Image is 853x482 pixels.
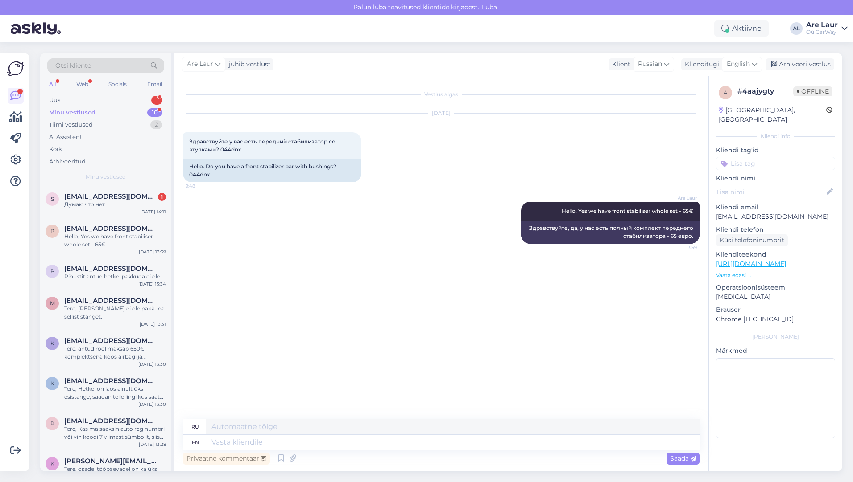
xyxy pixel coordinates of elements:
[138,361,166,368] div: [DATE] 13:30
[50,460,54,467] span: K
[145,78,164,90] div: Email
[150,120,162,129] div: 2
[64,425,166,441] div: Tere, Kas ma saaksin auto reg numbri või vin koodi 7 viimast sümbolit, siis saaksin korrektse pak...
[50,380,54,387] span: K
[793,86,832,96] span: Offline
[64,233,166,249] div: Hello, Yes we have front stabiliser whole set - 65€
[714,20,769,37] div: Aktiivne
[187,59,213,69] span: Are Laur
[716,225,835,234] p: Kliendi telefon
[151,96,162,105] div: 1
[716,203,835,212] p: Kliendi email
[806,21,838,29] div: Are Laur
[737,86,793,97] div: # 4aajygty
[50,420,54,427] span: r
[64,225,157,233] span: bimmer88@inbox.ru
[719,106,826,124] div: [GEOGRAPHIC_DATA], [GEOGRAPHIC_DATA]
[49,157,86,166] div: Arhiveeritud
[562,208,693,214] span: Hello, Yes we have front stabiliser whole set - 65€
[64,377,157,385] span: Kertu.jurine@gmail.com
[521,221,700,244] div: Здравствуйте, да, у нас есть полный комплект переднего стабилизатора - 65 евро.
[158,193,166,201] div: 1
[64,345,166,361] div: Tere, antud rool maksab 650€ komplektsena koos airbagi ja nuppudega.
[138,401,166,408] div: [DATE] 13:30
[663,244,697,251] span: 13:59
[64,385,166,401] div: Tere, Hetkel on laos ainult üks esistange, saadan teile lingi kus saate kaubaga lähemalt tutvuda ...
[147,108,162,117] div: 10
[189,138,337,153] span: Здравствуйте.у вас есть передний стабилизатор со втулками? 044dnx
[64,192,157,200] span: Stenn1975@mail.ru
[183,453,270,465] div: Privaatne kommentaar
[716,157,835,170] input: Lisa tag
[64,417,157,425] span: reiko.taalkis@gmail.com
[609,60,630,69] div: Klient
[727,59,750,69] span: English
[140,321,166,327] div: [DATE] 13:31
[724,89,727,96] span: 4
[51,196,54,202] span: S
[716,146,835,155] p: Kliendi tag'id
[49,145,62,154] div: Kõik
[139,441,166,448] div: [DATE] 13:28
[479,3,500,11] span: Luba
[183,90,700,98] div: Vestlus algas
[64,337,157,345] span: Kevinlillepool@gmail.com
[806,21,848,36] a: Are LaurOü CarWay
[140,208,166,215] div: [DATE] 14:11
[55,61,91,70] span: Otsi kliente
[64,297,157,305] span: martinsaar1996@icloud.com
[716,271,835,279] p: Vaata edasi ...
[183,159,361,182] div: Hello. Do you have a front stabilizer bar with bushings? 044dnx
[806,29,838,36] div: Oü CarWay
[681,60,719,69] div: Klienditugi
[192,435,199,450] div: en
[716,250,835,259] p: Klienditeekond
[49,96,60,105] div: Uus
[186,183,219,189] span: 9:48
[7,60,24,77] img: Askly Logo
[50,340,54,347] span: K
[716,234,788,246] div: Küsi telefoninumbrit
[75,78,90,90] div: Web
[191,419,199,434] div: ru
[50,300,55,306] span: m
[64,457,157,465] span: Kristo.toome@gmail.com
[64,305,166,321] div: Tere, [PERSON_NAME] ei ole pakkuda sellist stanget.
[716,292,835,302] p: [MEDICAL_DATA]
[766,58,834,70] div: Arhiveeri vestlus
[138,281,166,287] div: [DATE] 13:34
[49,120,93,129] div: Tiimi vestlused
[663,195,697,201] span: Are Laur
[716,260,786,268] a: [URL][DOMAIN_NAME]
[716,305,835,315] p: Brauser
[716,346,835,355] p: Märkmed
[64,200,166,208] div: Думаю что нет
[225,60,271,69] div: juhib vestlust
[638,59,662,69] span: Russian
[139,249,166,255] div: [DATE] 13:59
[107,78,128,90] div: Socials
[716,187,825,197] input: Lisa nimi
[716,212,835,221] p: [EMAIL_ADDRESS][DOMAIN_NAME]
[64,265,157,273] span: priittambur@gmail.com
[670,454,696,462] span: Saada
[716,315,835,324] p: Chrome [TECHNICAL_ID]
[790,22,803,35] div: AL
[64,273,166,281] div: Pihustit antud hetkel pakkuda ei ole.
[49,108,95,117] div: Minu vestlused
[716,283,835,292] p: Operatsioonisüsteem
[86,173,126,181] span: Minu vestlused
[47,78,58,90] div: All
[716,174,835,183] p: Kliendi nimi
[716,132,835,140] div: Kliendi info
[183,109,700,117] div: [DATE]
[64,465,166,481] div: Tere, osadel tööpäevadel on ka üks mees hiljem kohapeal olemas, helistage [PERSON_NAME] leppige k...
[716,333,835,341] div: [PERSON_NAME]
[50,228,54,234] span: b
[50,268,54,274] span: p
[49,133,82,142] div: AI Assistent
